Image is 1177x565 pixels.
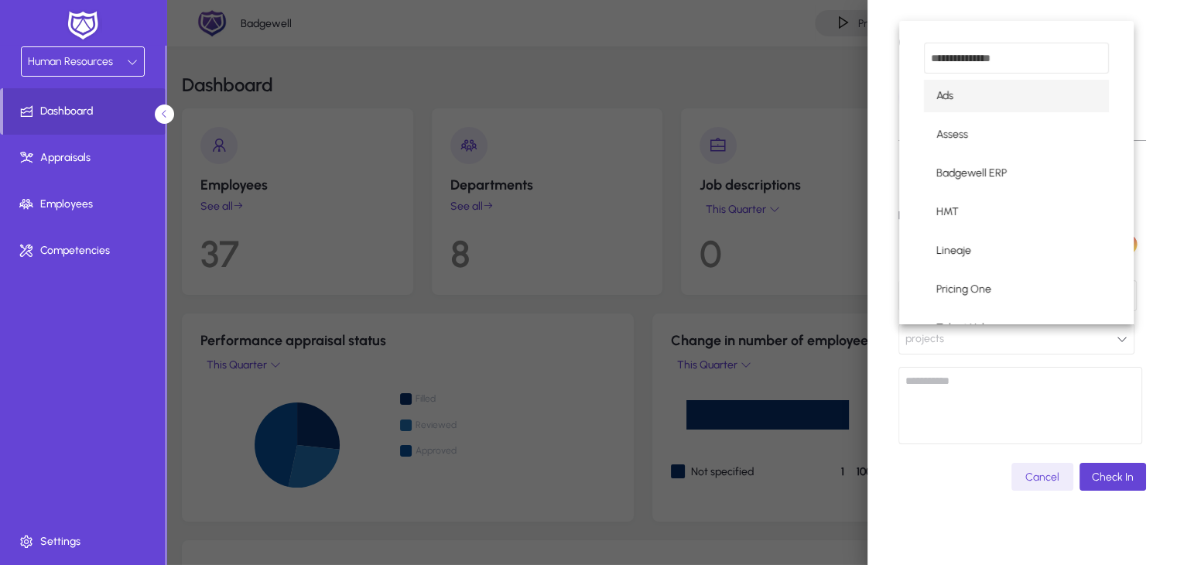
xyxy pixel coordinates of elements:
[924,273,1109,306] mat-option: Pricing One
[936,280,991,299] span: Pricing One
[936,164,1007,183] span: Badgewell ERP
[924,196,1109,228] mat-option: HMT
[936,125,968,144] span: Assess
[924,118,1109,151] mat-option: Assess
[924,312,1109,344] mat-option: Talent Hub
[924,80,1109,112] mat-option: Ads
[924,43,1109,74] input: dropdown search
[936,203,959,221] span: HMT
[936,319,988,337] span: Talent Hub
[924,235,1109,267] mat-option: Lineaje
[936,87,953,105] span: Ads
[924,157,1109,190] mat-option: Badgewell ERP
[936,241,971,260] span: Lineaje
